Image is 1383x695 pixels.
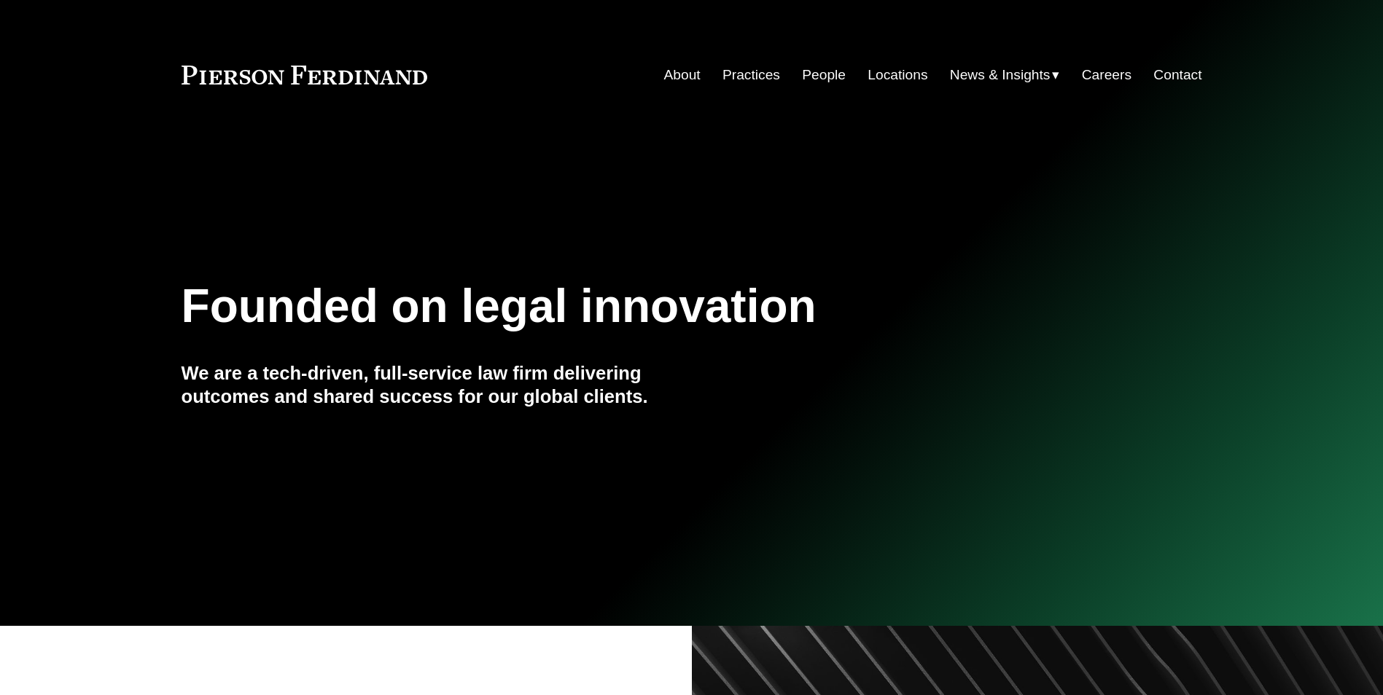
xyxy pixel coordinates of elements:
a: Practices [722,61,780,89]
h4: We are a tech-driven, full-service law firm delivering outcomes and shared success for our global... [182,361,692,409]
a: People [802,61,846,89]
a: Locations [868,61,927,89]
a: Careers [1082,61,1131,89]
a: folder dropdown [950,61,1060,89]
a: About [664,61,701,89]
a: Contact [1153,61,1201,89]
h1: Founded on legal innovation [182,280,1032,333]
span: News & Insights [950,63,1051,88]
